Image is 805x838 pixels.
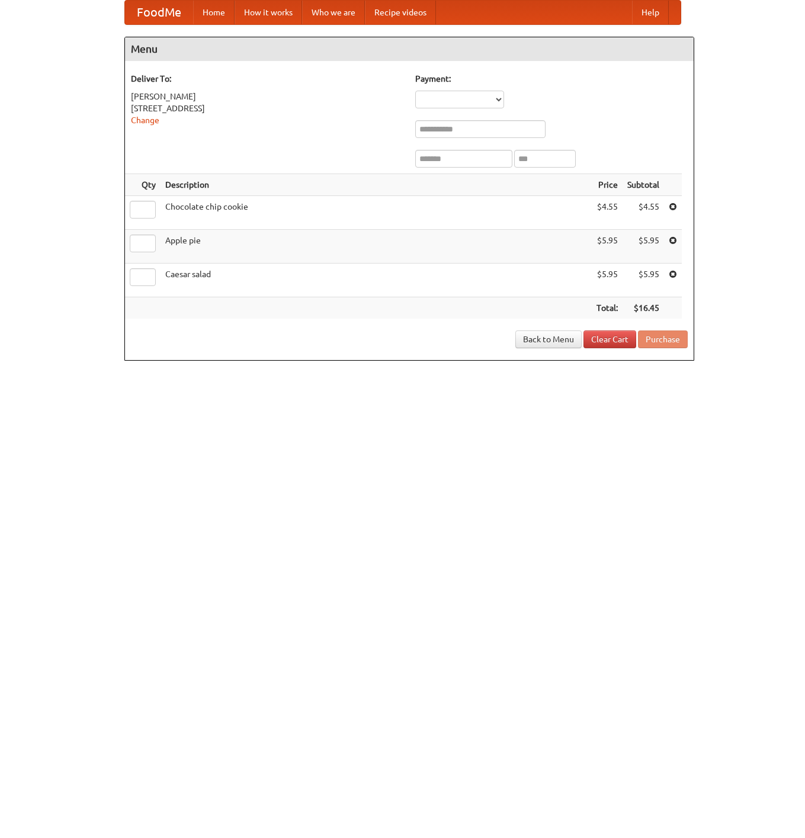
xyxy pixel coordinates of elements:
[193,1,235,24] a: Home
[161,230,592,264] td: Apple pie
[623,196,664,230] td: $4.55
[131,73,403,85] h5: Deliver To:
[131,115,159,125] a: Change
[592,196,623,230] td: $4.55
[583,330,636,348] a: Clear Cart
[131,91,403,102] div: [PERSON_NAME]
[592,297,623,319] th: Total:
[592,230,623,264] td: $5.95
[365,1,436,24] a: Recipe videos
[632,1,669,24] a: Help
[623,264,664,297] td: $5.95
[302,1,365,24] a: Who we are
[161,264,592,297] td: Caesar salad
[623,297,664,319] th: $16.45
[125,37,694,61] h4: Menu
[131,102,403,114] div: [STREET_ADDRESS]
[623,174,664,196] th: Subtotal
[235,1,302,24] a: How it works
[125,174,161,196] th: Qty
[592,264,623,297] td: $5.95
[623,230,664,264] td: $5.95
[638,330,688,348] button: Purchase
[161,196,592,230] td: Chocolate chip cookie
[592,174,623,196] th: Price
[125,1,193,24] a: FoodMe
[515,330,582,348] a: Back to Menu
[161,174,592,196] th: Description
[415,73,688,85] h5: Payment:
